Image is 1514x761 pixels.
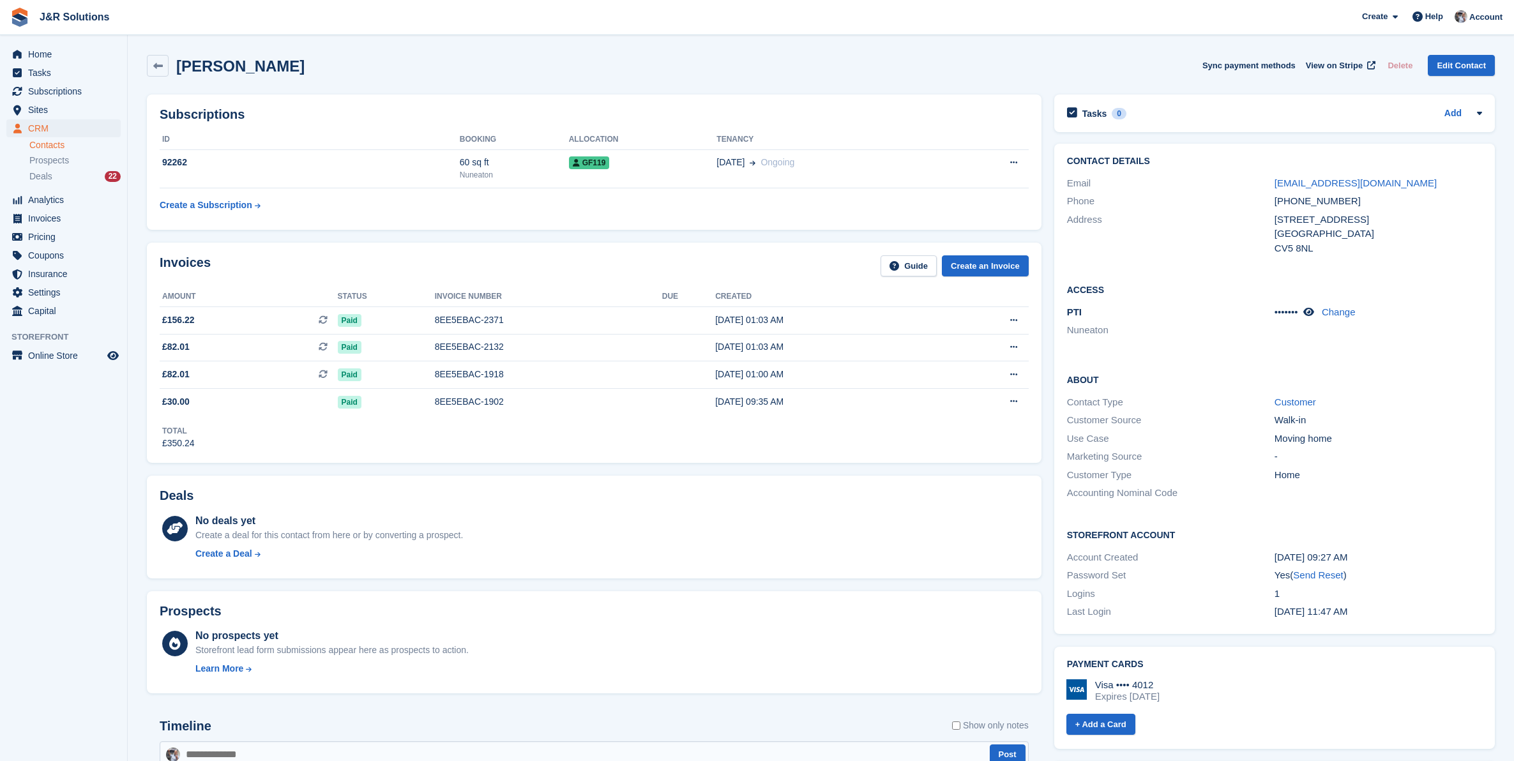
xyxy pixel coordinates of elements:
[715,313,941,327] div: [DATE] 01:03 AM
[716,130,949,150] th: Tenancy
[1275,468,1482,483] div: Home
[105,171,121,182] div: 22
[11,331,127,343] span: Storefront
[1275,396,1316,407] a: Customer
[569,130,717,150] th: Allocation
[28,347,105,365] span: Online Store
[28,302,105,320] span: Capital
[162,395,190,409] span: £30.00
[338,341,361,354] span: Paid
[195,662,469,675] a: Learn More
[29,170,121,183] a: Deals 22
[1067,306,1082,317] span: PTI
[435,395,662,409] div: 8EE5EBAC-1902
[1428,55,1495,76] a: Edit Contact
[1067,432,1275,446] div: Use Case
[162,437,195,450] div: £350.24
[1425,10,1443,23] span: Help
[160,604,222,619] h2: Prospects
[1275,449,1482,464] div: -
[162,340,190,354] span: £82.01
[162,313,195,327] span: £156.22
[1066,679,1087,700] img: Visa Logo
[1275,194,1482,209] div: [PHONE_NUMBER]
[6,82,121,100] a: menu
[460,156,569,169] div: 60 sq ft
[338,314,361,327] span: Paid
[1082,108,1107,119] h2: Tasks
[28,283,105,301] span: Settings
[435,313,662,327] div: 8EE5EBAC-2371
[1112,108,1126,119] div: 0
[6,45,121,63] a: menu
[34,6,114,27] a: J&R Solutions
[1067,468,1275,483] div: Customer Type
[1382,55,1418,76] button: Delete
[460,169,569,181] div: Nuneaton
[460,130,569,150] th: Booking
[1067,486,1275,501] div: Accounting Nominal Code
[1202,55,1296,76] button: Sync payment methods
[6,119,121,137] a: menu
[195,547,252,561] div: Create a Deal
[6,302,121,320] a: menu
[1275,213,1482,227] div: [STREET_ADDRESS]
[569,156,610,169] span: GF119
[1095,691,1160,702] div: Expires [DATE]
[28,228,105,246] span: Pricing
[28,45,105,63] span: Home
[1067,395,1275,410] div: Contact Type
[942,255,1029,276] a: Create an Invoice
[715,395,941,409] div: [DATE] 09:35 AM
[1301,55,1378,76] a: View on Stripe
[435,368,662,381] div: 8EE5EBAC-1918
[1444,107,1462,121] a: Add
[1067,213,1275,256] div: Address
[160,107,1029,122] h2: Subscriptions
[1067,413,1275,428] div: Customer Source
[1067,605,1275,619] div: Last Login
[160,488,193,503] h2: Deals
[1067,283,1482,296] h2: Access
[160,156,460,169] div: 92262
[6,283,121,301] a: menu
[715,340,941,354] div: [DATE] 01:03 AM
[1067,550,1275,565] div: Account Created
[28,82,105,100] span: Subscriptions
[28,191,105,209] span: Analytics
[716,156,745,169] span: [DATE]
[29,139,121,151] a: Contacts
[338,396,361,409] span: Paid
[160,287,338,307] th: Amount
[952,719,960,732] input: Show only notes
[6,246,121,264] a: menu
[1067,194,1275,209] div: Phone
[105,348,121,363] a: Preview store
[1455,10,1467,23] img: Steve Revell
[195,547,463,561] a: Create a Deal
[1306,59,1363,72] span: View on Stripe
[1067,323,1275,338] li: Nuneaton
[195,662,243,675] div: Learn More
[6,191,121,209] a: menu
[1067,587,1275,601] div: Logins
[160,255,211,276] h2: Invoices
[195,513,463,529] div: No deals yet
[195,644,469,657] div: Storefront lead form submissions appear here as prospects to action.
[6,265,121,283] a: menu
[1275,606,1348,617] time: 2025-07-30 10:47:58 UTC
[160,193,261,217] a: Create a Subscription
[1290,569,1346,580] span: ( )
[28,246,105,264] span: Coupons
[28,101,105,119] span: Sites
[435,287,662,307] th: Invoice number
[338,368,361,381] span: Paid
[761,157,794,167] span: Ongoing
[1469,11,1503,24] span: Account
[6,209,121,227] a: menu
[1362,10,1388,23] span: Create
[6,228,121,246] a: menu
[881,255,937,276] a: Guide
[28,209,105,227] span: Invoices
[195,529,463,542] div: Create a deal for this contact from here or by converting a prospect.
